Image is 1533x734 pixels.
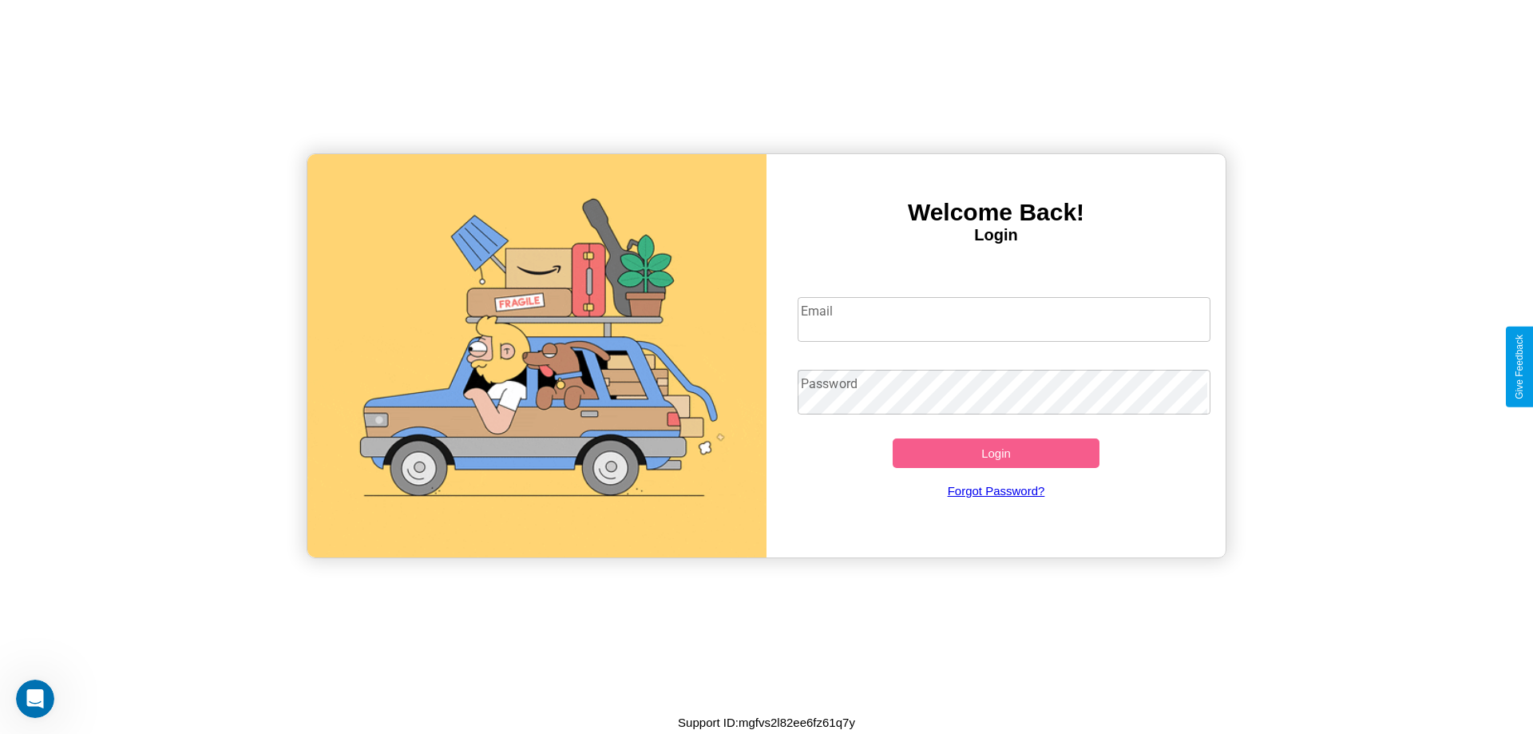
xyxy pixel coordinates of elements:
[766,226,1226,244] h4: Login
[307,154,766,557] img: gif
[766,199,1226,226] h3: Welcome Back!
[16,680,54,718] iframe: Intercom live chat
[1514,335,1525,399] div: Give Feedback
[790,468,1203,514] a: Forgot Password?
[893,438,1099,468] button: Login
[678,712,855,733] p: Support ID: mgfvs2l82ee6fz61q7y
